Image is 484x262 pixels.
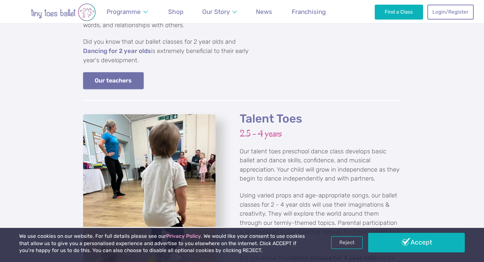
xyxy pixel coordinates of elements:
span: Our Story [202,8,230,16]
a: Franchising [288,4,329,20]
a: Dancing for 2 year olds [83,48,151,55]
span: Programme [107,8,141,16]
p: Our talent toes preschool dance class develops basic ballet and dance skills, confidence, and mus... [240,147,401,183]
p: We use cookies on our website. For full details please see our . We would like your consent to us... [19,233,309,254]
a: Our Story [199,4,240,20]
span: News [256,8,272,16]
a: Login/Register [427,5,474,19]
span: Shop [168,8,183,16]
p: Using varied props and age-appropriate songs, our ballet classes for 2 - 4 year olds will use the... [240,191,401,246]
p: Did you know that our ballet classes for 2 year olds and is extremely beneficial to their early y... [83,37,252,65]
a: Accept [368,233,465,252]
a: Shop [165,4,186,20]
a: Our teachers [83,72,144,89]
span: Franchising [292,8,326,16]
img: tiny toes ballet [10,3,116,21]
a: News [253,4,275,20]
a: Reject [331,236,363,249]
a: Privacy Policy [166,233,201,239]
a: Programme [103,4,151,20]
a: Find a Class [375,5,423,19]
h3: 2.5 - 4 years [240,128,401,140]
h2: Talent Toes [240,112,401,126]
